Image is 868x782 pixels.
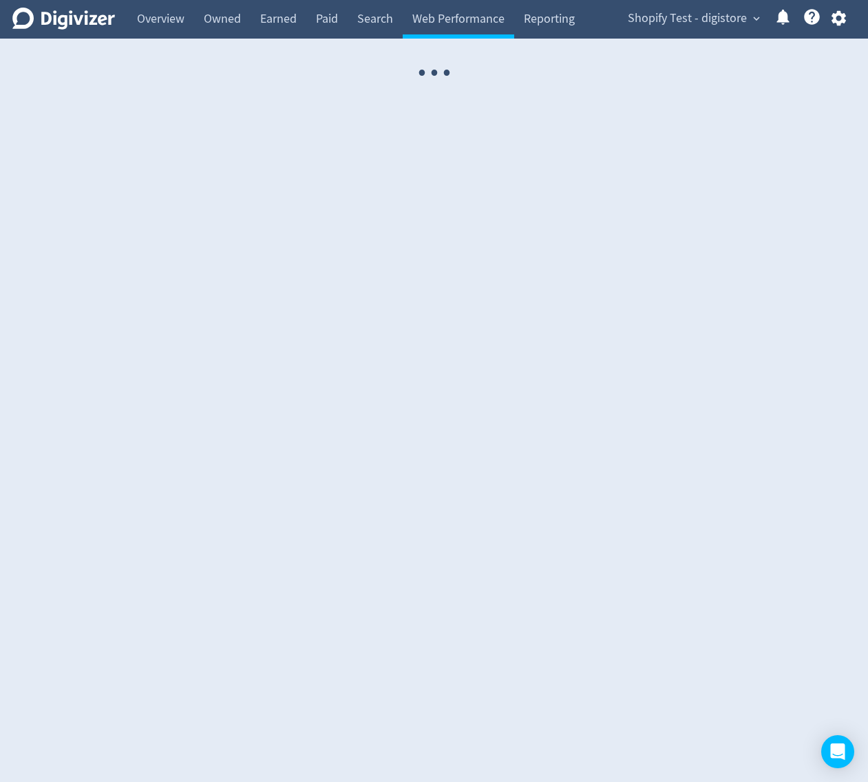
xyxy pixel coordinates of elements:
span: expand_more [750,12,763,25]
span: · [428,39,441,108]
span: · [441,39,453,108]
span: · [416,39,428,108]
div: Open Intercom Messenger [821,735,854,768]
span: Shopify Test - digistore [628,8,747,30]
button: Shopify Test - digistore [623,8,763,30]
